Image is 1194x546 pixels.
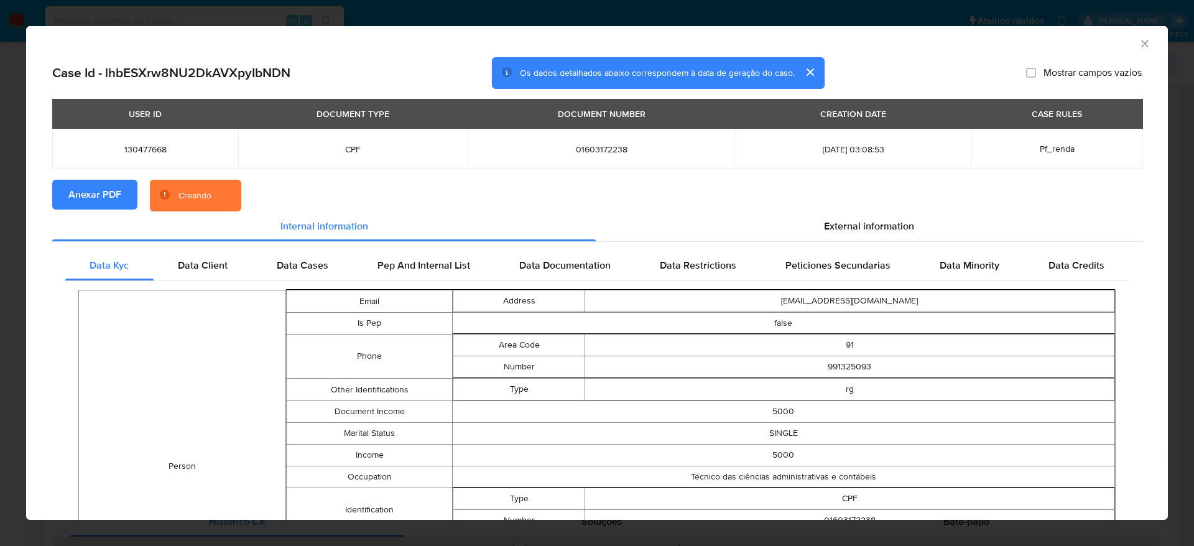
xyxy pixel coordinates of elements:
[287,466,452,488] td: Occupation
[287,445,452,466] td: Income
[67,144,223,155] span: 130477668
[785,258,891,272] span: Peticiones Secundarias
[550,103,653,124] div: DOCUMENT NUMBER
[452,313,1114,335] td: false
[1048,258,1104,272] span: Data Credits
[52,65,290,81] h2: Case Id - lhbESXrw8NU2DkAVXpyIbNDN
[1024,103,1090,124] div: CASE RULES
[453,510,585,532] td: Number
[309,103,397,124] div: DOCUMENT TYPE
[52,180,137,210] button: Anexar PDF
[585,290,1114,312] td: [EMAIL_ADDRESS][DOMAIN_NAME]
[520,67,795,79] span: Os dados detalhados abaixo correspondem à data de geração do caso.
[585,356,1114,378] td: 991325093
[287,290,452,313] td: Email
[452,445,1114,466] td: 5000
[26,26,1168,520] div: closure-recommendation-modal
[519,258,611,272] span: Data Documentation
[253,144,453,155] span: CPF
[287,379,452,401] td: Other Identifications
[287,313,452,335] td: Is Pep
[1026,68,1036,78] input: Mostrar campos vazios
[751,144,956,155] span: [DATE] 03:08:53
[287,401,452,423] td: Document Income
[178,258,228,272] span: Data Client
[585,379,1114,400] td: rg
[453,290,585,312] td: Address
[1040,142,1075,155] span: Pf_renda
[585,488,1114,510] td: CPF
[813,103,894,124] div: CREATION DATE
[795,57,825,87] button: cerrar
[1044,67,1142,79] span: Mostrar campos vazios
[121,103,169,124] div: USER ID
[453,488,585,510] td: Type
[585,510,1114,532] td: 01603172238
[452,423,1114,445] td: SINGLE
[68,181,121,208] span: Anexar PDF
[483,144,721,155] span: 01603172238
[287,423,452,445] td: Marital Status
[824,219,914,233] span: External information
[452,466,1114,488] td: Técnico das ciências administrativas e contábeis
[453,379,585,400] td: Type
[277,258,328,272] span: Data Cases
[90,258,129,272] span: Data Kyc
[178,190,211,202] div: Creando
[453,356,585,378] td: Number
[287,488,452,532] td: Identification
[940,258,999,272] span: Data Minority
[453,335,585,356] td: Area Code
[660,258,736,272] span: Data Restrictions
[280,219,368,233] span: Internal information
[287,335,452,379] td: Phone
[377,258,470,272] span: Pep And Internal List
[52,211,1142,241] div: Detailed info
[65,251,1129,280] div: Detailed internal info
[585,335,1114,356] td: 91
[452,401,1114,423] td: 5000
[1139,37,1150,49] button: Fechar a janela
